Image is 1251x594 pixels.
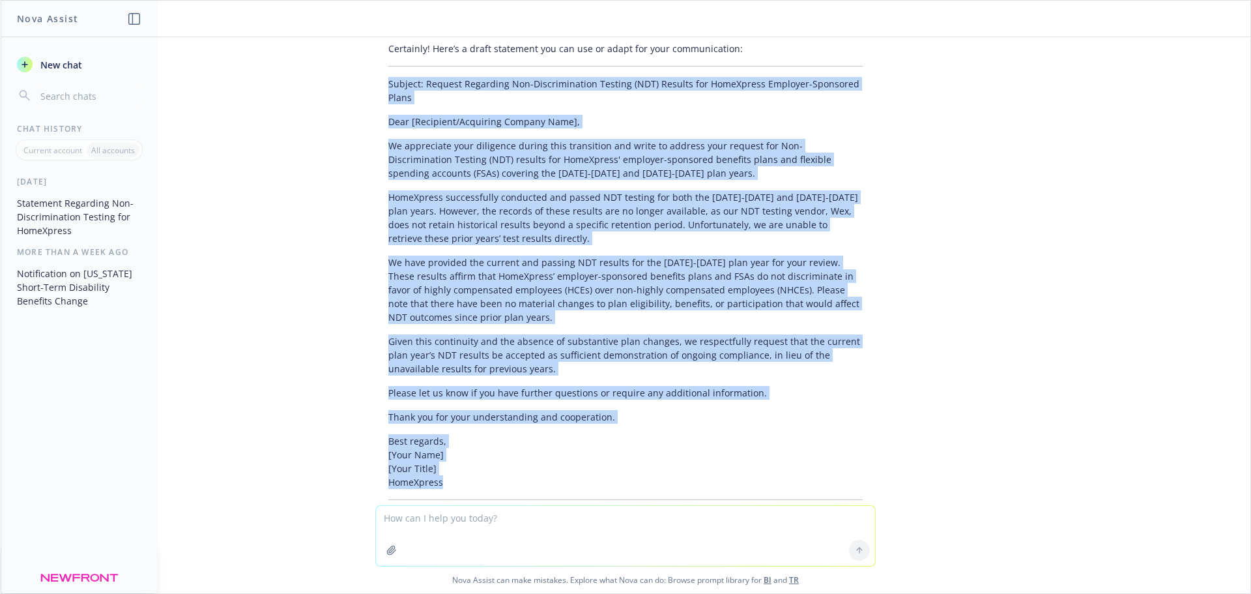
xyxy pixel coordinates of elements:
a: TR [789,574,799,586]
span: New chat [38,58,82,72]
div: More than a week ago [1,246,157,258]
a: BI [764,574,771,586]
p: HomeXpress successfully conducted and passed NDT testing for both the [DATE]-[DATE] and [DATE]-[D... [388,190,863,245]
div: [DATE] [1,176,157,187]
p: Given this continuity and the absence of substantive plan changes, we respectfully request that t... [388,334,863,376]
p: We have provided the current and passing NDT results for the [DATE]-[DATE] plan year for your rev... [388,256,863,324]
p: All accounts [91,145,135,156]
p: Certainly! Here’s a draft statement you can use or adapt for your communication: [388,42,863,55]
div: Chat History [1,123,157,134]
p: Dear [Recipient/Acquiring Company Name], [388,115,863,128]
p: Current account [23,145,82,156]
input: Search chats [38,87,141,105]
p: We appreciate your diligence during this transition and write to address your request for Non-Dis... [388,139,863,180]
button: Notification on [US_STATE] Short-Term Disability Benefits Change [12,263,147,312]
h1: Nova Assist [17,12,78,25]
p: Thank you for your understanding and cooperation. [388,410,863,424]
span: Nova Assist can make mistakes. Explore what Nova can do: Browse prompt library for and [6,567,1245,593]
p: Subject: Request Regarding Non-Discrimination Testing (NDT) Results for HomeXpress Employer-Spons... [388,77,863,104]
p: Best regards, [Your Name] [Your Title] HomeXpress [388,434,863,489]
p: Please let us know if you have further questions or require any additional information. [388,386,863,400]
button: Statement Regarding Non-Discrimination Testing for HomeXpress [12,192,147,241]
button: New chat [12,53,147,76]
